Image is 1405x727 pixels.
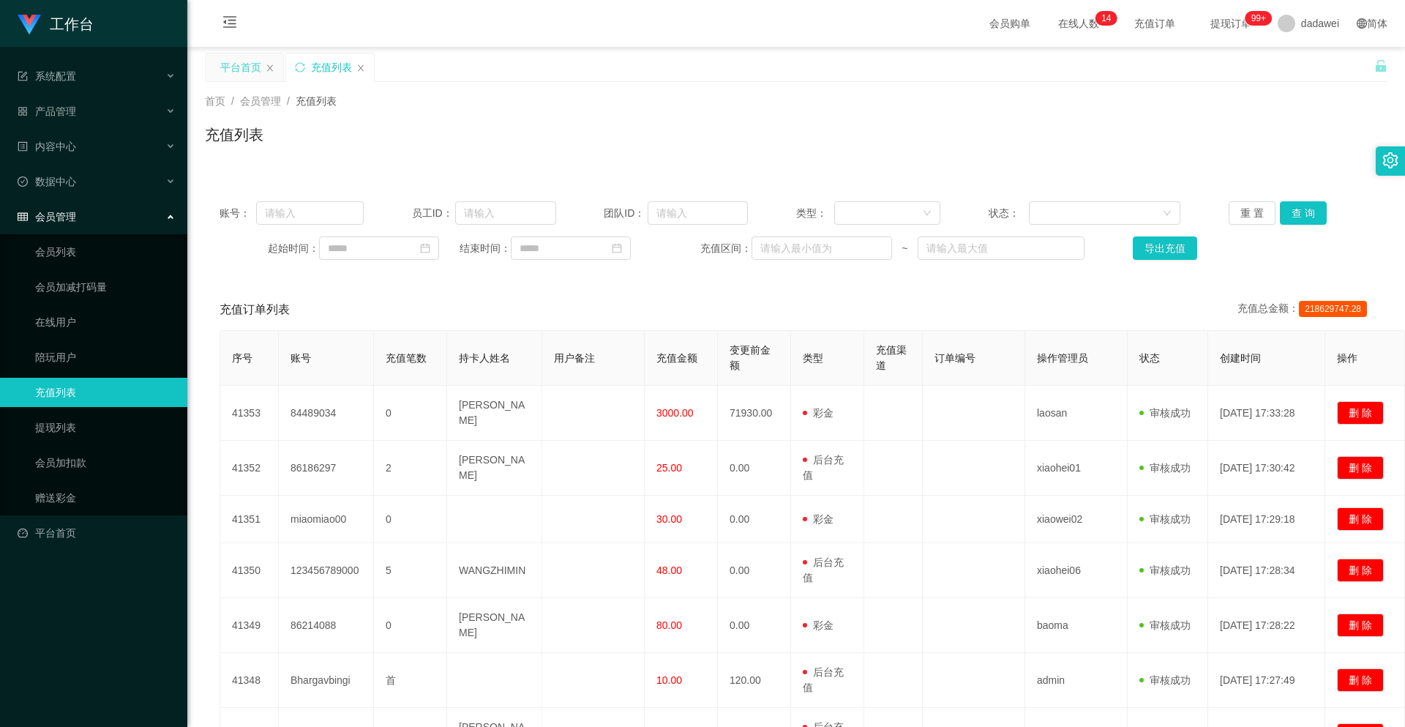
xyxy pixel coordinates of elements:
i: 图标: close [266,64,274,72]
span: 内容中心 [18,141,76,152]
i: 图标: setting [1382,152,1398,168]
span: 审核成功 [1139,564,1191,576]
span: 充值渠道 [876,344,907,371]
h1: 工作台 [50,1,94,48]
i: 图标: appstore-o [18,106,28,116]
button: 删 除 [1337,668,1384,692]
td: 0.00 [718,496,791,543]
span: 30.00 [656,513,682,525]
i: 图标: sync [295,62,305,72]
span: ~ [892,241,917,256]
td: [PERSON_NAME] [447,386,542,441]
span: 在线人数 [1051,18,1106,29]
span: 10.00 [656,674,682,686]
span: 创建时间 [1220,352,1261,364]
i: 图标: unlock [1374,59,1387,72]
td: 86214088 [279,598,374,653]
button: 删 除 [1337,559,1384,582]
button: 重 置 [1229,201,1275,225]
a: 图标: dashboard平台首页 [18,518,176,548]
i: 图标: down [923,209,932,219]
span: 后台充值 [803,454,844,481]
button: 删 除 [1337,614,1384,637]
span: 充值订单列表 [220,301,290,318]
button: 查 询 [1280,201,1327,225]
a: 提现列表 [35,413,176,442]
a: 陪玩用户 [35,343,176,372]
span: 3000.00 [656,407,694,419]
button: 删 除 [1337,507,1384,531]
span: 账号 [291,352,311,364]
span: 操作 [1337,352,1357,364]
div: 充值总金额： [1237,301,1373,318]
td: xiaohei01 [1025,441,1128,496]
span: 80.00 [656,619,682,631]
a: 会员加减打码量 [35,272,176,302]
a: 在线用户 [35,307,176,337]
span: 序号 [232,352,252,364]
td: 41349 [220,598,279,653]
td: 71930.00 [718,386,791,441]
input: 请输入 [648,201,749,225]
img: logo.9652507e.png [18,15,41,35]
td: [DATE] 17:28:22 [1208,598,1325,653]
span: 提现订单 [1203,18,1259,29]
td: admin [1025,653,1128,708]
span: 首页 [205,95,225,107]
td: 41353 [220,386,279,441]
sup: 14 [1095,11,1117,26]
input: 请输入 [455,201,556,225]
span: 团队ID： [604,206,647,221]
span: / [231,95,234,107]
i: 图标: close [356,64,365,72]
span: 彩金 [803,619,833,631]
td: 41352 [220,441,279,496]
td: 86186297 [279,441,374,496]
input: 请输入 [256,201,364,225]
i: 图标: down [1163,209,1172,219]
span: 审核成功 [1139,462,1191,474]
span: 后台充值 [803,556,844,584]
td: 0.00 [718,598,791,653]
span: 产品管理 [18,105,76,117]
td: 首 [374,653,447,708]
a: 会员列表 [35,237,176,266]
span: 持卡人姓名 [459,352,510,364]
td: xiaowei02 [1025,496,1128,543]
span: 类型： [796,206,834,221]
span: 账号： [220,206,256,221]
a: 会员加扣款 [35,448,176,477]
td: miaomiao00 [279,496,374,543]
span: 审核成功 [1139,674,1191,686]
i: 图标: form [18,71,28,81]
input: 请输入最小值为 [752,236,892,260]
td: 2 [374,441,447,496]
td: [DATE] 17:28:34 [1208,543,1325,598]
td: [PERSON_NAME] [447,598,542,653]
td: 123456789000 [279,543,374,598]
p: 1 [1101,11,1106,26]
td: 0.00 [718,441,791,496]
span: 状态 [1139,352,1160,364]
i: 图标: calendar [612,243,622,253]
button: 删 除 [1337,456,1384,480]
td: 5 [374,543,447,598]
span: 操作管理员 [1037,352,1088,364]
sup: 966 [1245,11,1272,26]
h1: 充值列表 [205,124,263,146]
td: 120.00 [718,653,791,708]
span: 类型 [803,352,823,364]
span: 彩金 [803,407,833,419]
span: 218629747.28 [1299,301,1367,317]
td: [DATE] 17:30:42 [1208,441,1325,496]
i: 图标: check-circle-o [18,176,28,187]
td: [DATE] 17:33:28 [1208,386,1325,441]
a: 赠送彩金 [35,483,176,512]
td: 41350 [220,543,279,598]
span: 25.00 [656,462,682,474]
td: 84489034 [279,386,374,441]
span: 审核成功 [1139,513,1191,525]
div: 充值列表 [311,53,352,81]
span: 数据中心 [18,176,76,187]
span: 充值金额 [656,352,697,364]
